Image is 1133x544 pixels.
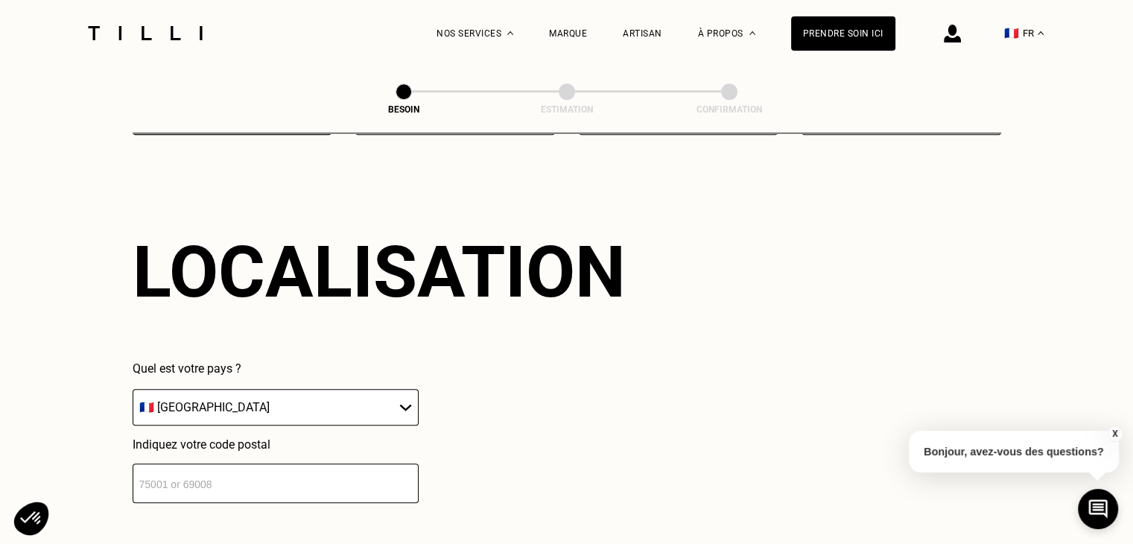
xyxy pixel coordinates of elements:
[655,104,804,115] div: Confirmation
[749,31,755,35] img: Menu déroulant à propos
[623,28,662,39] a: Artisan
[133,230,626,314] div: Localisation
[549,28,587,39] a: Marque
[909,431,1119,472] p: Bonjour, avez-vous des questions?
[133,437,419,452] p: Indiquez votre code postal
[492,104,641,115] div: Estimation
[944,25,961,42] img: icône connexion
[1004,26,1019,40] span: 🇫🇷
[329,104,478,115] div: Besoin
[1038,31,1044,35] img: menu déroulant
[133,361,419,376] p: Quel est votre pays ?
[1107,426,1122,442] button: X
[507,31,513,35] img: Menu déroulant
[791,16,895,51] a: Prendre soin ici
[133,464,419,503] input: 75001 or 69008
[83,26,208,40] img: Logo du service de couturière Tilli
